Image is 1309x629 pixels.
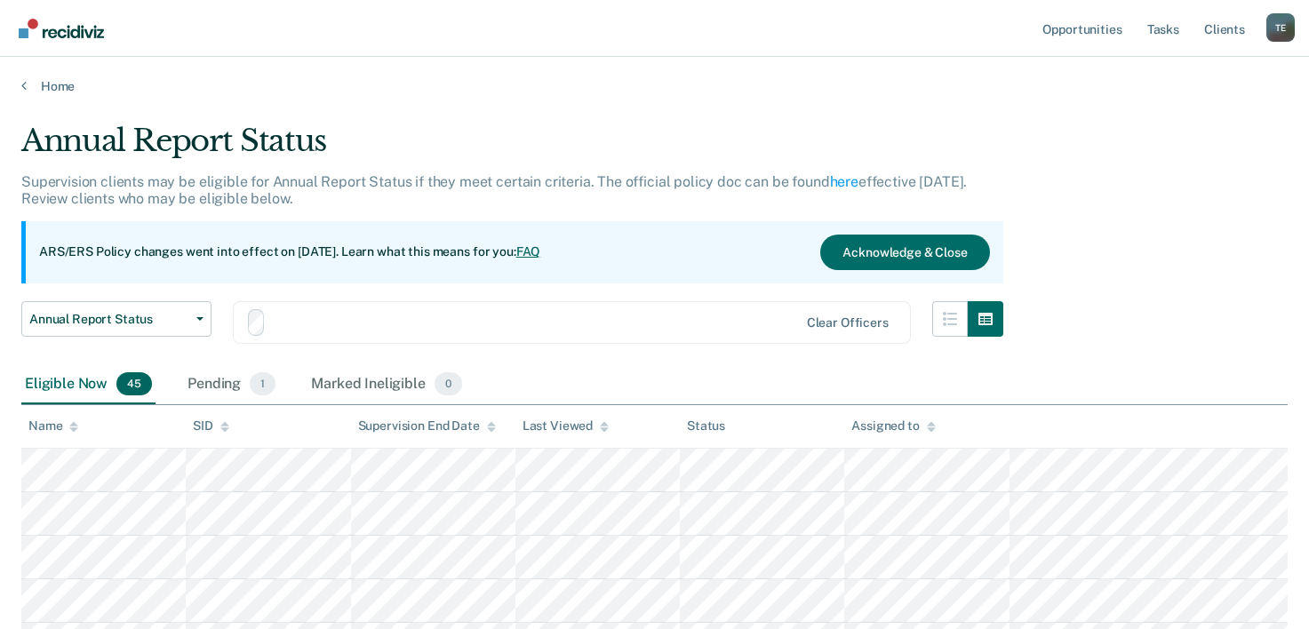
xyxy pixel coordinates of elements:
[39,243,540,261] p: ARS/ERS Policy changes went into effect on [DATE]. Learn what this means for you:
[21,78,1288,94] a: Home
[307,365,466,404] div: Marked Ineligible0
[21,173,967,207] p: Supervision clients may be eligible for Annual Report Status if they meet certain criteria. The o...
[1266,13,1295,42] div: T E
[358,418,496,434] div: Supervision End Date
[21,123,1003,173] div: Annual Report Status
[116,372,152,395] span: 45
[851,418,935,434] div: Assigned to
[19,19,104,38] img: Recidiviz
[21,365,156,404] div: Eligible Now45
[807,315,889,330] div: Clear officers
[21,301,212,337] button: Annual Report Status
[687,418,725,434] div: Status
[29,312,189,327] span: Annual Report Status
[1266,13,1295,42] button: Profile dropdown button
[250,372,275,395] span: 1
[1249,569,1291,611] iframe: Intercom live chat
[184,365,279,404] div: Pending1
[435,372,462,395] span: 0
[193,418,229,434] div: SID
[28,418,78,434] div: Name
[820,235,989,270] button: Acknowledge & Close
[830,173,858,190] a: here
[516,244,541,259] a: FAQ
[523,418,609,434] div: Last Viewed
